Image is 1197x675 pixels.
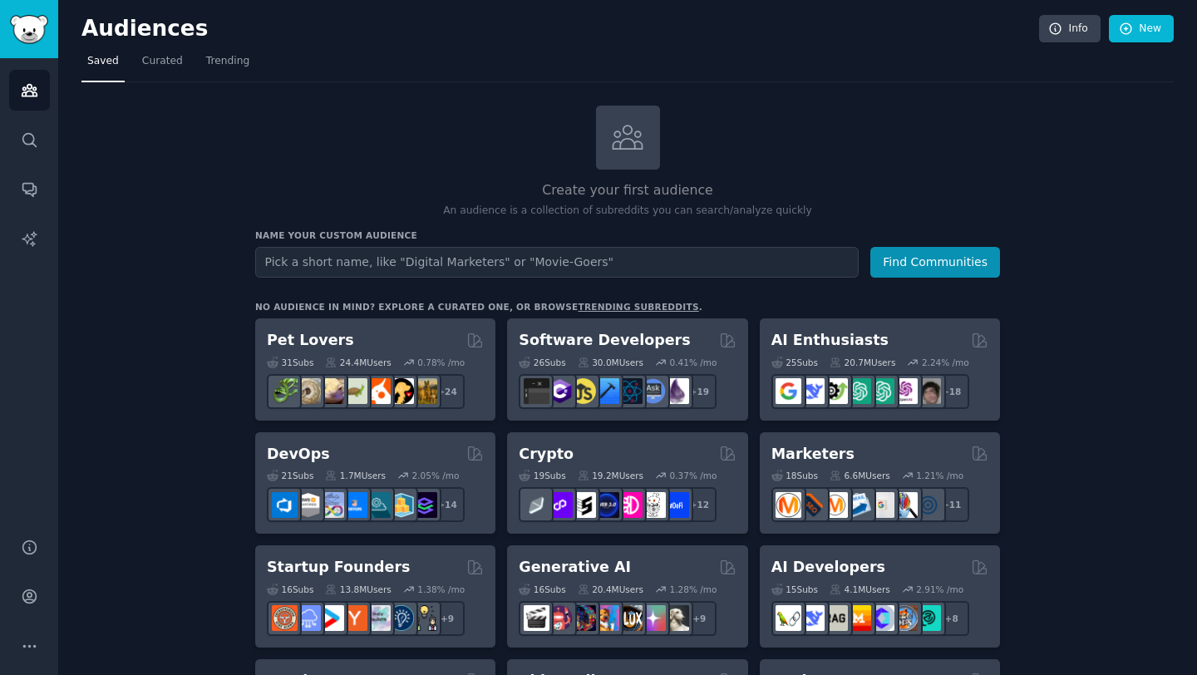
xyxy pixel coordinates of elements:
[411,605,437,631] img: growmybusiness
[617,605,643,631] img: FluxAI
[430,487,465,522] div: + 14
[267,470,313,481] div: 21 Sub s
[272,605,298,631] img: EntrepreneurRideAlong
[934,374,969,409] div: + 18
[547,492,573,518] img: 0xPolygon
[830,584,890,595] div: 4.1M Users
[776,378,801,404] img: GoogleGeminiAI
[845,605,871,631] img: MistralAI
[771,357,818,368] div: 25 Sub s
[915,378,941,404] img: ArtificalIntelligence
[663,605,689,631] img: DreamBooth
[411,492,437,518] img: PlatformEngineers
[922,357,969,368] div: 2.24 % /mo
[325,584,391,595] div: 13.8M Users
[830,470,890,481] div: 6.6M Users
[845,378,871,404] img: chatgpt_promptDesign
[365,492,391,518] img: platformengineering
[267,584,313,595] div: 16 Sub s
[267,357,313,368] div: 31 Sub s
[142,54,183,69] span: Curated
[325,357,391,368] div: 24.4M Users
[682,601,717,636] div: + 9
[916,584,963,595] div: 2.91 % /mo
[10,15,48,44] img: GummySearch logo
[524,605,549,631] img: aivideo
[87,54,119,69] span: Saved
[869,605,894,631] img: OpenSourceAI
[524,378,549,404] img: software
[388,378,414,404] img: PetAdvice
[776,492,801,518] img: content_marketing
[267,444,330,465] h2: DevOps
[771,557,885,578] h2: AI Developers
[295,492,321,518] img: AWS_Certified_Experts
[799,605,825,631] img: DeepSeek
[578,584,643,595] div: 20.4M Users
[570,378,596,404] img: learnjavascript
[617,378,643,404] img: reactnative
[430,601,465,636] div: + 9
[255,180,1000,201] h2: Create your first audience
[342,378,367,404] img: turtle
[255,301,702,313] div: No audience in mind? Explore a curated one, or browse .
[272,378,298,404] img: herpetology
[519,584,565,595] div: 16 Sub s
[267,557,410,578] h2: Startup Founders
[934,601,969,636] div: + 8
[524,492,549,518] img: ethfinance
[318,492,344,518] img: Docker_DevOps
[670,584,717,595] div: 1.28 % /mo
[670,357,717,368] div: 0.41 % /mo
[640,605,666,631] img: starryai
[771,584,818,595] div: 15 Sub s
[640,492,666,518] img: CryptoNews
[771,330,889,351] h2: AI Enthusiasts
[519,557,631,578] h2: Generative AI
[519,470,565,481] div: 19 Sub s
[670,470,717,481] div: 0.37 % /mo
[255,204,1000,219] p: An audience is a collection of subreddits you can search/analyze quickly
[417,584,465,595] div: 1.38 % /mo
[915,605,941,631] img: AIDevelopersSociety
[771,444,855,465] h2: Marketers
[295,378,321,404] img: ballpython
[325,470,386,481] div: 1.7M Users
[594,378,619,404] img: iOSProgramming
[81,16,1039,42] h2: Audiences
[682,487,717,522] div: + 12
[295,605,321,631] img: SaaS
[799,378,825,404] img: DeepSeek
[570,492,596,518] img: ethstaker
[578,470,643,481] div: 19.2M Users
[915,492,941,518] img: OnlineMarketing
[430,374,465,409] div: + 24
[830,357,895,368] div: 20.7M Users
[570,605,596,631] img: deepdream
[870,247,1000,278] button: Find Communities
[136,48,189,82] a: Curated
[519,330,690,351] h2: Software Developers
[892,605,918,631] img: llmops
[822,378,848,404] img: AItoolsCatalog
[822,492,848,518] img: AskMarketing
[411,378,437,404] img: dogbreed
[916,470,963,481] div: 1.21 % /mo
[318,605,344,631] img: startup
[1109,15,1174,43] a: New
[388,492,414,518] img: aws_cdk
[771,470,818,481] div: 18 Sub s
[640,378,666,404] img: AskComputerScience
[1039,15,1101,43] a: Info
[519,444,574,465] h2: Crypto
[617,492,643,518] img: defiblockchain
[365,378,391,404] img: cockatiel
[892,492,918,518] img: MarketingResearch
[519,357,565,368] div: 26 Sub s
[365,605,391,631] img: indiehackers
[594,605,619,631] img: sdforall
[869,378,894,404] img: chatgpt_prompts_
[206,54,249,69] span: Trending
[342,605,367,631] img: ycombinator
[799,492,825,518] img: bigseo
